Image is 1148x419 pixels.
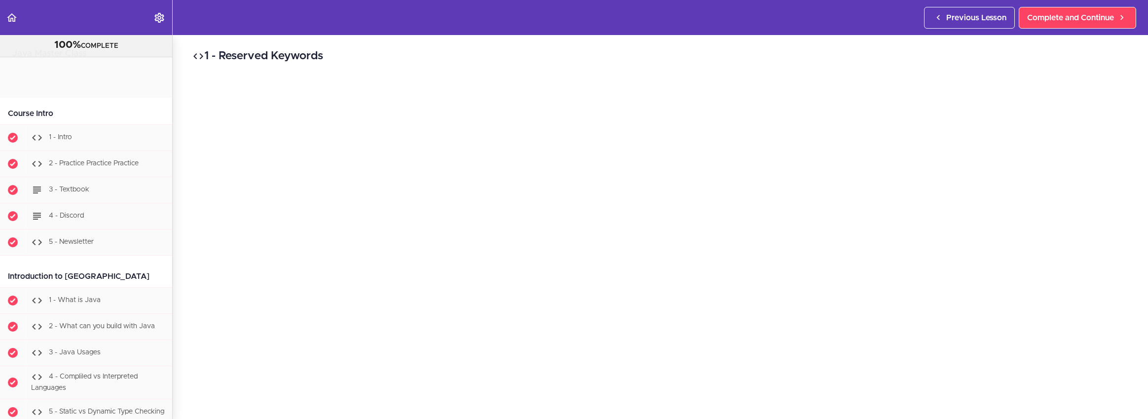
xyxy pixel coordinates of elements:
span: 100% [54,40,81,50]
a: Previous Lesson [924,7,1015,29]
span: Previous Lesson [946,12,1006,24]
span: Complete and Continue [1027,12,1114,24]
span: 3 - Java Usages [49,349,101,356]
span: 1 - What is Java [49,297,101,304]
a: Complete and Continue [1019,7,1136,29]
span: 5 - Newsletter [49,238,94,245]
svg: Back to course curriculum [6,12,18,24]
span: 4 - Discord [49,212,84,219]
h2: 1 - Reserved Keywords [192,48,1128,65]
span: 1 - Intro [49,134,72,141]
span: 4 - Compliled vs Interpreted Languages [31,373,138,391]
span: 5 - Static vs Dynamic Type Checking [49,408,164,415]
svg: Settings Menu [153,12,165,24]
div: COMPLETE [12,39,160,52]
span: 2 - What can you build with Java [49,323,155,330]
span: 2 - Practice Practice Practice [49,160,139,167]
span: 3 - Textbook [49,186,89,193]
